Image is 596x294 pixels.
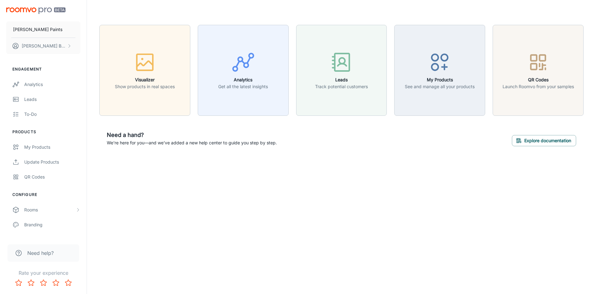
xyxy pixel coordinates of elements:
a: LeadsTrack potential customers [296,67,387,73]
div: To-do [24,111,80,118]
button: My ProductsSee and manage all your products [394,25,485,116]
a: QR CodesLaunch Roomvo from your samples [493,67,584,73]
button: QR CodesLaunch Roomvo from your samples [493,25,584,116]
p: We're here for you—and we've added a new help center to guide you step by step. [107,139,277,146]
div: My Products [24,144,80,151]
div: Leads [24,96,80,103]
h6: Analytics [218,76,268,83]
p: See and manage all your products [405,83,475,90]
a: Explore documentation [512,137,576,143]
button: AnalyticsGet all the latest insights [198,25,289,116]
h6: Need a hand? [107,131,277,139]
div: QR Codes [24,174,80,180]
h6: Leads [315,76,368,83]
a: AnalyticsGet all the latest insights [198,67,289,73]
p: Launch Roomvo from your samples [503,83,574,90]
p: Show products in real spaces [115,83,175,90]
h6: Visualizer [115,76,175,83]
div: Update Products [24,159,80,165]
h6: QR Codes [503,76,574,83]
p: [PERSON_NAME] Paints [13,26,62,33]
h6: My Products [405,76,475,83]
button: [PERSON_NAME] Broglia [6,38,80,54]
a: My ProductsSee and manage all your products [394,67,485,73]
button: Explore documentation [512,135,576,146]
p: Track potential customers [315,83,368,90]
p: Get all the latest insights [218,83,268,90]
button: VisualizerShow products in real spaces [99,25,190,116]
p: [PERSON_NAME] Broglia [22,43,65,49]
button: [PERSON_NAME] Paints [6,21,80,38]
button: LeadsTrack potential customers [296,25,387,116]
div: Analytics [24,81,80,88]
img: Roomvo PRO Beta [6,7,65,14]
